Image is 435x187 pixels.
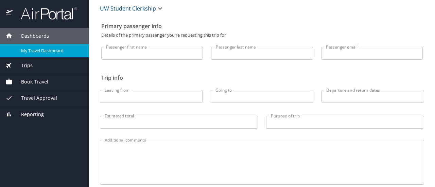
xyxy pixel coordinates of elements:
[100,4,156,13] span: UW Student Clerkship
[13,78,48,86] span: Book Travel
[13,111,44,118] span: Reporting
[97,2,167,15] button: UW Student Clerkship
[13,94,57,102] span: Travel Approval
[13,32,49,40] span: Dashboards
[13,62,33,69] span: Trips
[6,7,13,20] img: icon-airportal.png
[13,7,77,20] img: airportal-logo.png
[21,48,81,54] span: My Travel Dashboard
[101,33,423,37] p: Details of the primary passenger you're requesting this trip for
[101,21,423,32] h2: Primary passenger info
[101,72,423,83] h2: Trip info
